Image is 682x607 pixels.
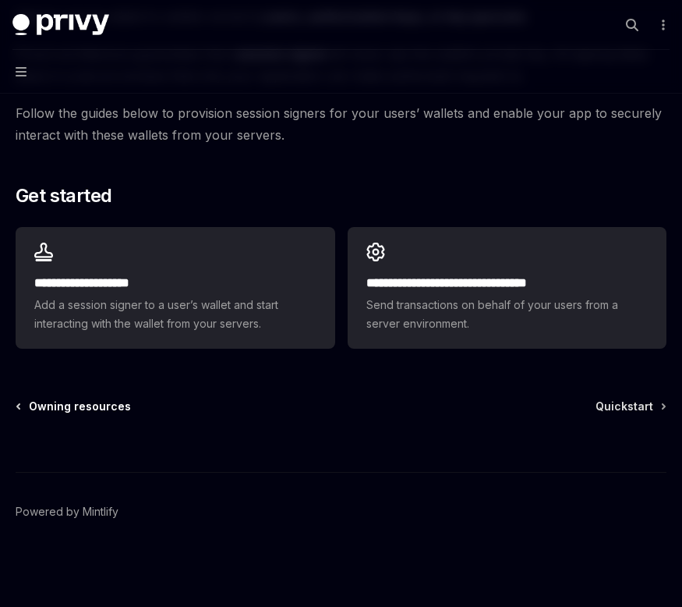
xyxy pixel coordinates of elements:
[595,399,665,414] a: Quickstart
[16,227,335,349] a: **** **** **** *****Add a session signer to a user’s wallet and start interacting with the wallet...
[620,12,645,37] button: Open search
[16,504,118,520] a: Powered by Mintlify
[595,399,653,414] span: Quickstart
[17,399,131,414] a: Owning resources
[34,296,316,333] span: Add a session signer to a user’s wallet and start interacting with the wallet from your servers.
[654,14,670,36] button: More actions
[16,183,111,208] span: Get started
[12,14,109,36] img: dark logo
[29,399,131,414] span: Owning resources
[366,296,648,333] span: Send transactions on behalf of your users from a server environment.
[16,102,666,146] span: Follow the guides below to provision session signers for your users’ wallets and enable your app ...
